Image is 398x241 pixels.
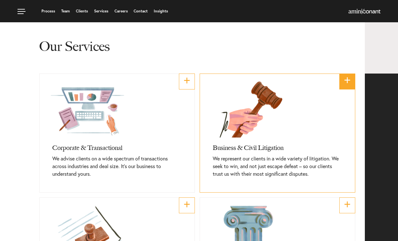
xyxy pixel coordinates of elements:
[39,10,355,74] h2: Our Services
[154,9,168,13] a: Insights
[134,9,148,13] a: Contact
[114,9,128,13] a: Careers
[349,9,380,14] a: Home
[40,138,195,192] a: Corporate & TransactionalWe advise clients on a wide spectrum of transactions across industries a...
[213,138,342,155] h3: Business & Civil Litigation
[179,197,195,213] a: +
[349,9,380,14] img: Amini & Conant
[179,74,195,89] a: +
[200,138,355,192] a: Business & Civil LitigationWe represent our clients in a wide variety of litigation. We seek to w...
[52,155,182,178] p: We advise clients on a wide spectrum of transactions across industries and deal size. It’s our bu...
[41,9,55,13] a: Process
[339,74,355,89] a: +
[339,197,355,213] a: +
[213,155,342,178] p: We represent our clients in a wide variety of litigation. We seek to win, and not just escape def...
[76,9,88,13] a: Clients
[52,138,182,155] h3: Corporate & Transactional
[61,9,70,13] a: Team
[94,9,108,13] a: Services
